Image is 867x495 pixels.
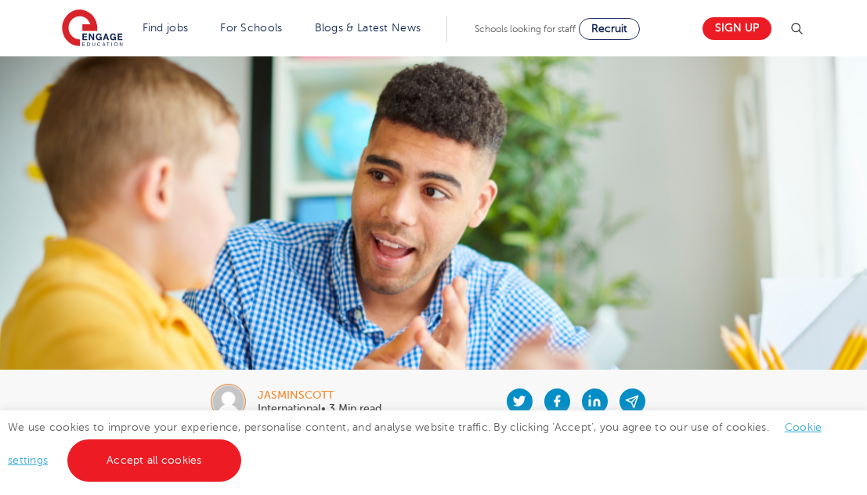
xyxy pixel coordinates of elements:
[258,403,381,414] p: International• 3 Min read
[591,23,627,34] span: Recruit
[8,421,822,466] span: We use cookies to improve your experience, personalise content, and analyse website traffic. By c...
[62,9,123,49] img: Engage Education
[315,22,421,34] a: Blogs & Latest News
[703,17,771,40] a: Sign up
[258,390,381,401] div: jasminscott
[143,22,189,34] a: Find jobs
[67,439,241,482] a: Accept all cookies
[220,22,282,34] a: For Schools
[579,18,640,40] a: Recruit
[475,23,576,34] span: Schools looking for staff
